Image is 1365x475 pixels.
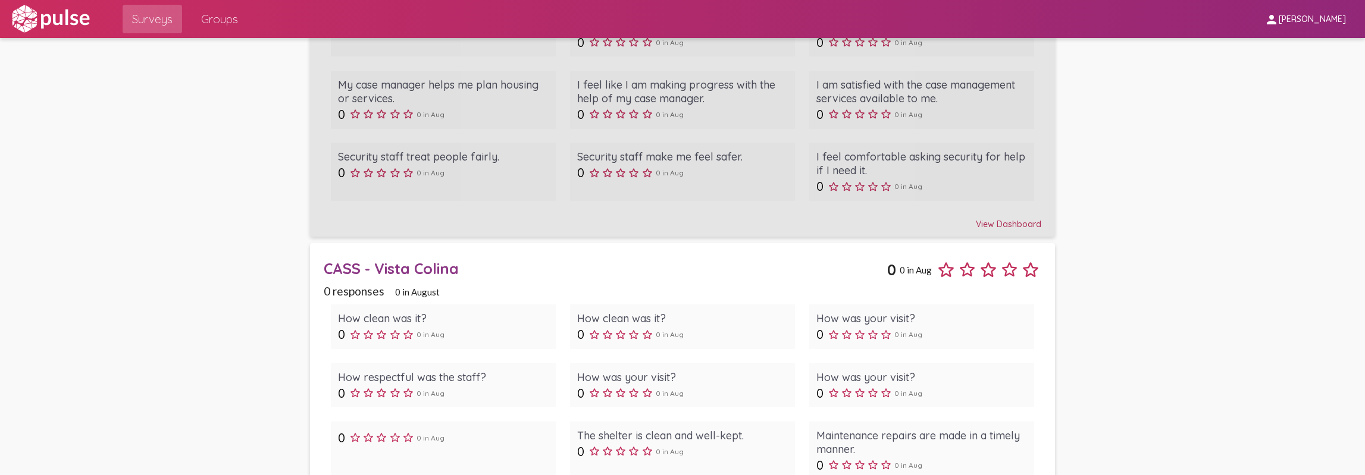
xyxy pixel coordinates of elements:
div: View Dashboard [324,208,1041,229]
span: 0 in Aug [656,110,684,119]
span: 0 in Aug [894,461,922,470]
span: 0 [577,107,584,122]
span: 0 [577,35,584,50]
span: 0 [338,430,345,445]
span: 0 in Aug [656,447,684,456]
span: 0 in Aug [417,168,444,177]
a: Groups [192,5,248,33]
div: The shelter is clean and well-kept. [577,429,788,442]
span: 0 [338,386,345,401]
span: 0 in Aug [656,389,684,398]
div: How was your visit? [577,370,788,384]
span: 0 [816,35,824,50]
span: 0 [577,165,584,180]
button: [PERSON_NAME] [1255,8,1355,30]
span: 0 [577,386,584,401]
div: How clean was it? [338,312,549,325]
span: 0 [577,327,584,342]
div: How clean was it? [577,312,788,325]
div: Security staff make me feel safer. [577,150,788,163]
mat-icon: person [1264,12,1279,27]
span: 0 [338,327,345,342]
span: 0 responses [324,284,384,298]
span: 0 [816,386,824,401]
div: I am satisfied with the case management services available to me. [816,78,1027,105]
span: 0 [816,327,824,342]
span: 0 in Aug [417,330,444,339]
span: 0 in Aug [656,38,684,47]
span: 0 [577,444,584,459]
div: Security staff treat people fairly. [338,150,549,163]
div: Maintenance repairs are made in a timely manner. [816,429,1027,456]
a: Surveys [123,5,182,33]
span: 0 in Aug [900,265,932,275]
span: 0 in Aug [894,389,922,398]
span: 0 [816,107,824,122]
div: CASS - Vista Colina [324,259,887,278]
span: 0 in Aug [417,389,444,398]
span: 0 [816,458,824,473]
span: Surveys [132,8,173,30]
img: white-logo.svg [10,4,92,34]
div: I feel comfortable asking security for help if I need it. [816,150,1027,177]
span: [PERSON_NAME] [1279,14,1346,25]
div: How was your visit? [816,312,1027,325]
span: 0 in Aug [417,110,444,119]
span: 0 [887,260,896,279]
span: 0 in Aug [417,433,444,442]
span: 0 in August [395,287,440,297]
span: 0 [816,179,824,194]
span: Groups [201,8,238,30]
div: How respectful was the staff? [338,370,549,384]
div: I feel like I am making progress with the help of my case manager. [577,78,788,105]
span: 0 in Aug [656,168,684,177]
div: How was your visit? [816,370,1027,384]
span: 0 in Aug [894,330,922,339]
div: My case manager helps me plan housing or services. [338,78,549,105]
span: 0 [338,165,345,180]
span: 0 in Aug [656,330,684,339]
span: 0 in Aug [894,182,922,191]
span: 0 in Aug [894,110,922,119]
span: 0 in Aug [894,38,922,47]
span: 0 [338,107,345,122]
